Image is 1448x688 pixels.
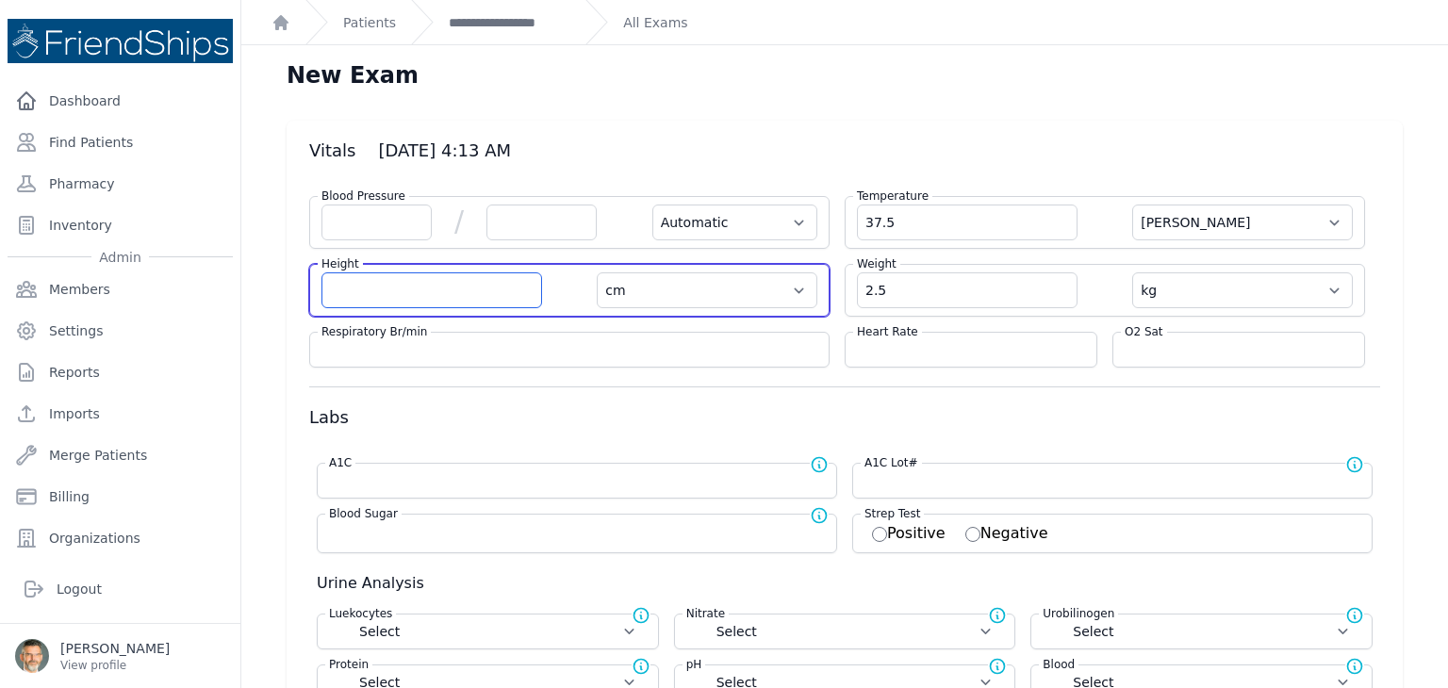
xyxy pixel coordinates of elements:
label: Urobilinogen [1039,606,1118,621]
label: Negative [965,524,1048,542]
a: [PERSON_NAME] View profile [15,639,225,673]
h1: New Exam [287,60,419,90]
a: Billing [8,478,233,516]
a: Settings [8,312,233,350]
span: Vitals [309,140,355,160]
label: Nitrate [683,606,729,625]
a: All Exams [623,13,687,32]
span: [DATE] 4:13 AM [378,140,511,160]
label: Blood Pressure [318,188,409,204]
span: Admin [91,248,149,267]
label: Temperature [853,188,932,204]
img: Medical Missions EMR [8,19,233,63]
label: Weight [853,256,900,271]
a: Logout [15,570,225,608]
a: Organizations [8,519,233,557]
a: Members [8,270,233,308]
a: Patients [343,13,396,32]
a: Merge Patients [8,436,233,474]
label: Height [318,256,363,271]
label: pH [683,657,706,676]
h3: Urine Analysis [317,572,1380,595]
label: Heart Rate [853,324,922,339]
input: Positive [872,527,887,542]
label: Protein [325,657,372,676]
span: Labs [309,407,349,427]
a: Pharmacy [8,165,233,203]
label: Respiratory Br/min [318,324,431,339]
span: / [432,205,486,240]
a: Dashboard [8,82,233,120]
label: Strep Test [861,506,924,521]
label: Blood [1039,657,1078,676]
a: Inventory [8,206,233,244]
label: A1C Lot# [861,455,922,474]
a: Reports [8,353,233,391]
label: Positive [872,524,946,542]
label: A1C [325,455,355,474]
label: Blood Sugar [325,506,402,525]
input: Negative [965,527,980,542]
a: Imports [8,395,233,433]
a: Find Patients [8,123,233,161]
p: [PERSON_NAME] [60,639,170,658]
label: Luekocytes [325,606,396,625]
p: View profile [60,658,170,673]
label: O2 Sat [1121,324,1167,339]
